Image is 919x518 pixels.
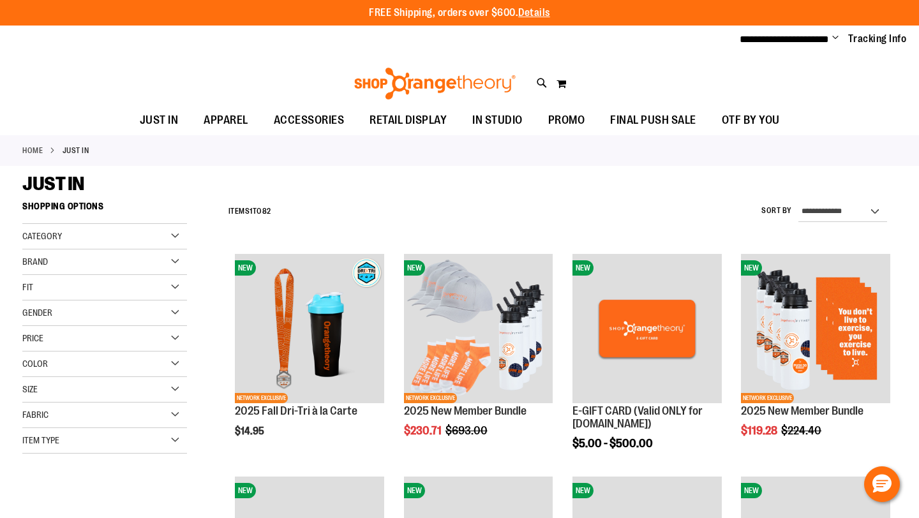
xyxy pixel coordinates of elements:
[127,106,191,135] a: JUST IN
[535,106,598,135] a: PROMO
[235,260,256,276] span: NEW
[572,254,722,403] img: E-GIFT CARD (Valid ONLY for ShopOrangetheory.com)
[741,254,890,403] img: 2025 New Member Bundle
[22,256,48,267] span: Brand
[22,195,187,224] strong: Shopping Options
[761,205,792,216] label: Sort By
[22,231,62,241] span: Category
[472,106,523,135] span: IN STUDIO
[404,254,553,403] img: 2025 New Member Bundle
[404,254,553,405] a: 2025 New Member BundleNEWNETWORK EXCLUSIVE
[250,207,253,216] span: 1
[22,384,38,394] span: Size
[369,6,550,20] p: FREE Shipping, orders over $600.
[572,260,594,276] span: NEW
[741,483,762,498] span: NEW
[741,393,794,403] span: NETWORK EXCLUSIVE
[262,207,271,216] span: 82
[63,145,89,156] strong: JUST IN
[741,260,762,276] span: NEW
[140,106,179,135] span: JUST IN
[864,466,900,502] button: Hello, have a question? Let’s chat.
[709,106,793,135] a: OTF BY YOU
[235,254,384,403] img: 2025 Fall Dri-Tri à la Carte
[572,437,653,450] span: $5.00 - $500.00
[191,106,261,135] a: APPAREL
[404,424,444,437] span: $230.71
[404,393,457,403] span: NETWORK EXCLUSIVE
[228,248,391,470] div: product
[235,404,357,417] a: 2025 Fall Dri-Tri à la Carte
[274,106,345,135] span: ACCESSORIES
[235,393,288,403] span: NETWORK EXCLUSIVE
[22,173,84,195] span: JUST IN
[22,435,59,445] span: Item Type
[228,202,271,221] h2: Items to
[22,282,33,292] span: Fit
[404,483,425,498] span: NEW
[459,106,535,135] a: IN STUDIO
[741,404,863,417] a: 2025 New Member Bundle
[610,106,696,135] span: FINAL PUSH SALE
[22,307,52,318] span: Gender
[22,333,43,343] span: Price
[566,248,728,482] div: product
[235,483,256,498] span: NEW
[404,260,425,276] span: NEW
[22,145,43,156] a: Home
[235,426,266,437] span: $14.95
[741,254,890,405] a: 2025 New Member BundleNEWNETWORK EXCLUSIVE
[398,248,560,470] div: product
[22,359,48,369] span: Color
[204,106,248,135] span: APPAREL
[597,106,709,135] a: FINAL PUSH SALE
[735,248,897,470] div: product
[572,404,703,430] a: E-GIFT CARD (Valid ONLY for [DOMAIN_NAME])
[235,254,384,405] a: 2025 Fall Dri-Tri à la CarteNEWNETWORK EXCLUSIVE
[261,106,357,135] a: ACCESSORIES
[848,32,907,46] a: Tracking Info
[572,483,594,498] span: NEW
[352,68,518,100] img: Shop Orangetheory
[548,106,585,135] span: PROMO
[22,410,49,420] span: Fabric
[722,106,780,135] span: OTF BY YOU
[370,106,447,135] span: RETAIL DISPLAY
[357,106,459,135] a: RETAIL DISPLAY
[572,254,722,405] a: E-GIFT CARD (Valid ONLY for ShopOrangetheory.com)NEW
[741,424,779,437] span: $119.28
[781,424,823,437] span: $224.40
[518,7,550,18] a: Details
[832,33,839,45] button: Account menu
[445,424,489,437] span: $693.00
[404,404,527,417] a: 2025 New Member Bundle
